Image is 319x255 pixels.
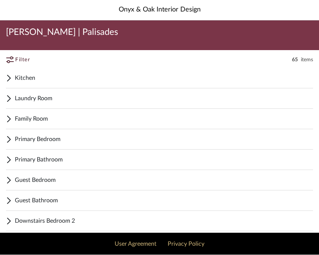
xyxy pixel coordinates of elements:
span: Laundry Room [15,94,313,103]
span: Primary Bedroom [15,135,313,144]
span: Family Room [15,115,313,124]
span: 65 [292,56,298,64]
button: Filter [6,53,47,67]
span: [PERSON_NAME] | Palisades [6,27,118,39]
a: Privacy Policy [168,241,204,247]
span: Downstairs Bedroom 2 [15,217,313,226]
span: Guest Bathroom [15,196,313,205]
span: Onyx & Oak Interior Design [119,5,201,15]
span: Kitchen [15,74,313,83]
span: items [301,56,313,64]
span: Guest Bedroom [15,176,313,185]
a: User Agreement [115,241,157,247]
span: Filter [15,56,30,64]
span: Primary Bathroom [15,156,313,164]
